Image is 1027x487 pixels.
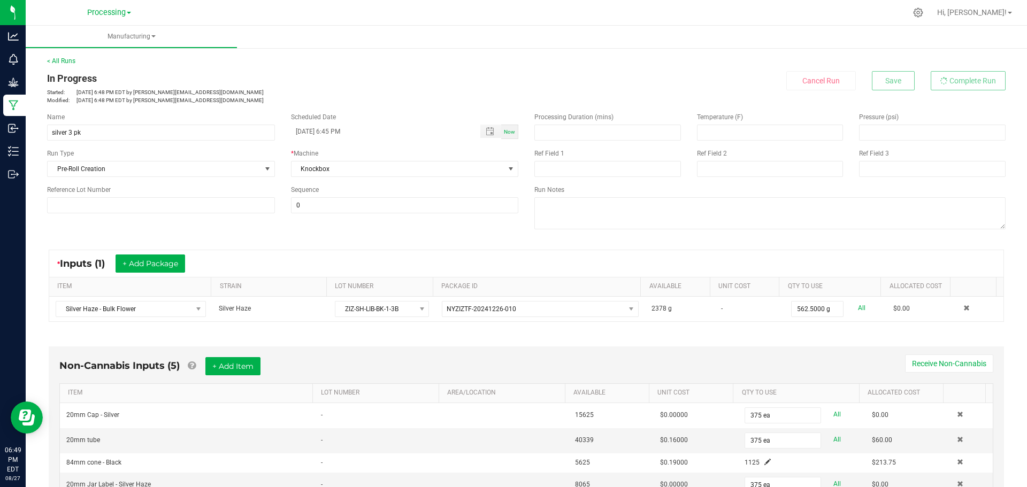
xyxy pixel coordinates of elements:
a: Add Non-Cannabis items that were also consumed in the run (e.g. gloves and packaging); Also add N... [188,360,196,372]
span: Run Notes [534,186,564,194]
span: Silver Haze [219,305,251,312]
inline-svg: Analytics [8,31,19,42]
span: - [721,305,723,312]
button: + Add Item [205,357,260,375]
a: AREA/LOCATIONSortable [447,389,561,397]
span: $0.19000 [660,459,688,466]
button: + Add Package [116,254,185,273]
span: Ref Field 1 [534,150,564,157]
span: Name [47,113,65,121]
span: $60.00 [872,436,892,444]
span: g [668,305,672,312]
inline-svg: Outbound [8,169,19,180]
a: All [858,301,865,315]
span: Processing Duration (mins) [534,113,614,121]
span: Complete Run [949,76,996,85]
a: Unit CostSortable [718,282,775,291]
p: 08/27 [5,474,21,482]
a: Sortable [952,389,982,397]
span: 1125 [745,459,760,466]
span: $0.16000 [660,436,688,444]
div: Manage settings [911,7,925,18]
span: ZIZ-SH-LIB-BK-1-3B [335,302,415,316]
span: Knockbox [292,161,505,176]
a: Manufacturing [26,26,237,48]
span: Silver Haze - Bulk Flower [56,302,192,316]
a: STRAINSortable [220,282,323,291]
a: ITEMSortable [57,282,207,291]
span: NO DATA FOUND [56,301,206,317]
span: - [321,411,323,419]
span: Now [504,129,515,135]
a: All [833,407,841,422]
a: Allocated CostSortable [890,282,946,291]
span: Cancel Run [802,76,840,85]
span: $213.75 [872,459,896,466]
p: [DATE] 6:48 PM EDT by [PERSON_NAME][EMAIL_ADDRESS][DOMAIN_NAME] [47,88,518,96]
span: Pressure (psi) [859,113,899,121]
span: Started: [47,88,76,96]
span: Manufacturing [26,32,237,41]
span: Machine [294,150,318,157]
inline-svg: Inbound [8,123,19,134]
span: 84mm cone - Black [66,459,121,466]
a: QTY TO USESortable [742,389,855,397]
span: $0.00 [893,305,910,312]
span: - [321,459,323,466]
a: ITEMSortable [68,389,308,397]
span: Save [885,76,901,85]
a: LOT NUMBERSortable [321,389,434,397]
span: 40339 [575,436,594,444]
a: All [833,432,841,447]
inline-svg: Grow [8,77,19,88]
span: Non-Cannabis Inputs (5) [59,360,180,372]
span: Toggle popup [480,125,501,138]
div: In Progress [47,71,518,86]
span: Processing [87,8,126,17]
a: AVAILABLESortable [573,389,645,397]
button: Complete Run [931,71,1006,90]
span: Ref Field 3 [859,150,889,157]
inline-svg: Monitoring [8,54,19,65]
span: Reference Lot Number [47,186,111,194]
span: 20mm Cap - Silver [66,411,119,419]
p: 06:49 PM EDT [5,445,21,474]
span: Ref Field 2 [697,150,727,157]
span: - [321,436,323,444]
p: [DATE] 6:48 PM EDT by [PERSON_NAME][EMAIL_ADDRESS][DOMAIN_NAME] [47,96,518,104]
span: Inputs (1) [60,258,116,269]
a: < All Runs [47,57,75,65]
span: Hi, [PERSON_NAME]! [937,8,1007,17]
span: Run Type [47,149,74,158]
button: Save [872,71,915,90]
span: 5625 [575,459,590,466]
span: NYZIZTF-20241226-010 [447,305,516,313]
iframe: Resource center [11,401,43,434]
a: AVAILABLESortable [649,282,706,291]
input: Scheduled Datetime [291,125,470,138]
span: Pre-Roll Creation [48,161,261,176]
span: $0.00000 [660,411,688,419]
a: Allocated CostSortable [868,389,939,397]
a: Unit CostSortable [657,389,729,397]
span: 20mm tube [66,436,100,444]
button: Cancel Run [786,71,856,90]
a: LOT NUMBERSortable [335,282,428,291]
span: 2378 [652,305,666,312]
a: QTY TO USESortable [788,282,877,291]
inline-svg: Inventory [8,146,19,157]
span: 15625 [575,411,594,419]
span: $0.00 [872,411,888,419]
span: Sequence [291,186,319,194]
a: Sortable [959,282,992,291]
button: Receive Non-Cannabis [905,354,993,373]
inline-svg: Manufacturing [8,100,19,111]
span: Modified: [47,96,76,104]
span: Temperature (F) [697,113,743,121]
span: Scheduled Date [291,113,336,121]
a: PACKAGE IDSortable [441,282,637,291]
